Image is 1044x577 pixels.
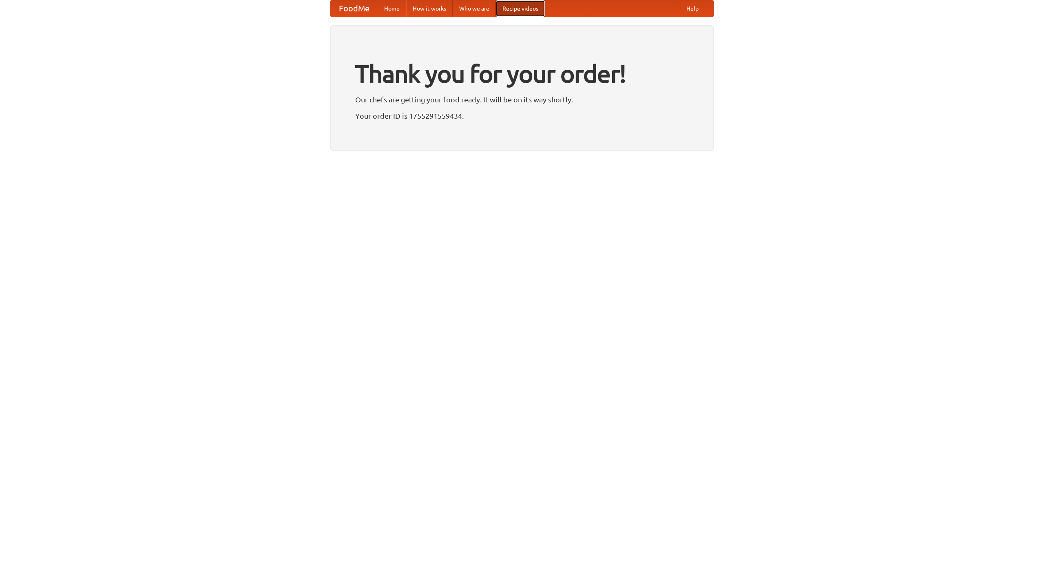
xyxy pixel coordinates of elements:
a: How it works [406,0,453,17]
a: Help [680,0,705,17]
p: Your order ID is 1755291559434. [355,110,689,122]
a: Who we are [453,0,496,17]
a: Home [378,0,406,17]
p: Our chefs are getting your food ready. It will be on its way shortly. [355,93,689,106]
a: FoodMe [331,0,378,17]
a: Recipe videos [496,0,545,17]
h1: Thank you for your order! [355,54,689,93]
